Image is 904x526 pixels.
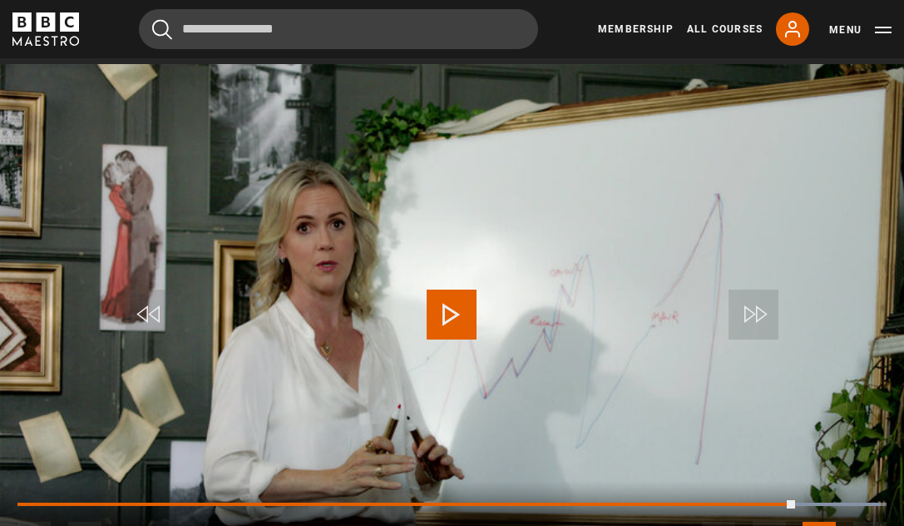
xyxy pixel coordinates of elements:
button: Submit the search query [152,19,172,40]
a: Membership [598,22,674,37]
button: Toggle navigation [829,22,892,38]
a: All Courses [687,22,763,37]
input: Search [139,9,538,49]
svg: BBC Maestro [12,12,79,46]
div: Progress Bar [17,503,887,506]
